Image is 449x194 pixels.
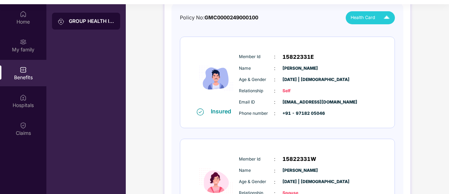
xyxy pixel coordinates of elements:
img: svg+xml;base64,PHN2ZyBpZD0iSG9tZSIgeG1sbnM9Imh0dHA6Ly93d3cudzMub3JnLzIwMDAvc3ZnIiB3aWR0aD0iMjAiIG... [20,11,27,18]
span: : [274,53,275,61]
img: svg+xml;base64,PHN2ZyBpZD0iQmVuZWZpdHMiIHhtbG5zPSJodHRwOi8vd3d3LnczLm9yZy8yMDAwL3N2ZyIgd2lkdGg9Ij... [20,66,27,73]
img: svg+xml;base64,PHN2ZyB3aWR0aD0iMjAiIGhlaWdodD0iMjAiIHZpZXdCb3g9IjAgMCAyMCAyMCIgZmlsbD0ibm9uZSIgeG... [20,38,27,45]
button: Health Card [346,11,395,24]
div: GROUP HEALTH INSURANCE [69,18,115,25]
span: : [274,155,275,163]
span: [DATE] | [DEMOGRAPHIC_DATA] [282,179,318,185]
span: 15822331W [282,155,316,163]
span: : [274,76,275,83]
img: svg+xml;base64,PHN2ZyBpZD0iSG9zcGl0YWxzIiB4bWxucz0iaHR0cDovL3d3dy53My5vcmcvMjAwMC9zdmciIHdpZHRoPS... [20,94,27,101]
span: : [274,98,275,106]
img: icon [195,49,237,107]
span: +91 - 97182 05046 [282,110,318,117]
span: : [274,167,275,175]
span: Name [239,65,274,72]
span: Name [239,167,274,174]
span: : [274,64,275,72]
span: Age & Gender [239,76,274,83]
img: svg+xml;base64,PHN2ZyBpZD0iQ2xhaW0iIHhtbG5zPSJodHRwOi8vd3d3LnczLm9yZy8yMDAwL3N2ZyIgd2lkdGg9IjIwIi... [20,122,27,129]
span: [PERSON_NAME] [282,65,318,72]
span: Phone number [239,110,274,117]
span: Relationship [239,88,274,94]
span: Age & Gender [239,179,274,185]
span: Member Id [239,156,274,163]
span: 15822331E [282,53,314,61]
span: GMC0000249000100 [204,14,258,20]
span: Self [282,88,318,94]
span: : [274,87,275,95]
img: Icuh8uwCUCF+XjCZyLQsAKiDCM9HiE6CMYmKQaPGkZKaA32CAAACiQcFBJY0IsAAAAASUVORK5CYII= [380,12,393,24]
img: svg+xml;base64,PHN2ZyB4bWxucz0iaHR0cDovL3d3dy53My5vcmcvMjAwMC9zdmciIHdpZHRoPSIxNiIgaGVpZ2h0PSIxNi... [197,108,204,115]
span: : [274,109,275,117]
span: Health Card [351,14,375,21]
span: Member Id [239,54,274,60]
span: Email ID [239,99,274,106]
span: [PERSON_NAME] [282,167,318,174]
div: Policy No: [180,14,258,22]
div: Insured [211,108,235,115]
span: [DATE] | [DEMOGRAPHIC_DATA] [282,76,318,83]
span: [EMAIL_ADDRESS][DOMAIN_NAME] [282,99,318,106]
img: svg+xml;base64,PHN2ZyB3aWR0aD0iMjAiIGhlaWdodD0iMjAiIHZpZXdCb3g9IjAgMCAyMCAyMCIgZmlsbD0ibm9uZSIgeG... [58,18,65,25]
span: : [274,178,275,186]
